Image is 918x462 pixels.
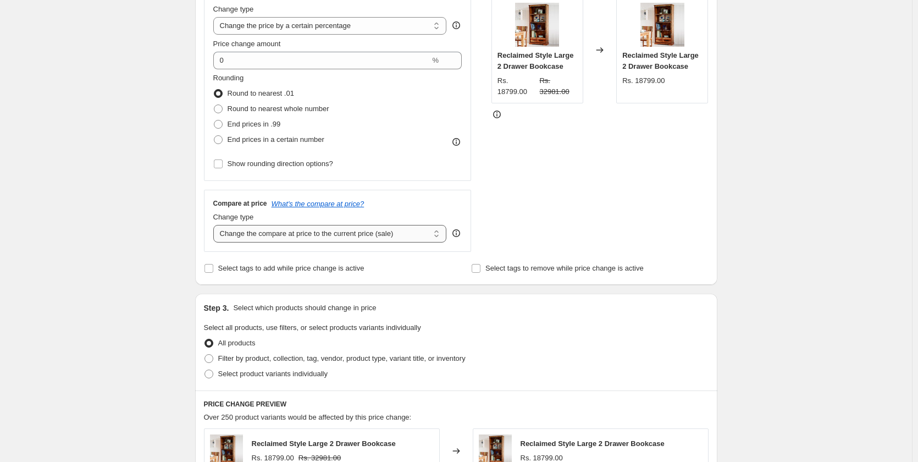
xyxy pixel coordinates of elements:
span: Round to nearest whole number [228,105,329,113]
span: Show rounding direction options? [228,159,333,168]
img: IHUB-122_4_e8d93e49-41df-472a-a59e-4b7b0acf130b_80x.jpg [515,3,559,47]
strike: Rs. 32981.00 [539,75,577,97]
span: Reclaimed Style Large 2 Drawer Bookcase [521,439,665,448]
img: IHUB-122_4_e8d93e49-41df-472a-a59e-4b7b0acf130b_80x.jpg [640,3,684,47]
span: End prices in .99 [228,120,281,128]
span: Reclaimed Style Large 2 Drawer Bookcase [497,51,574,70]
div: Rs. 18799.00 [622,75,665,86]
div: Rs. 18799.00 [497,75,535,97]
p: Select which products should change in price [233,302,376,313]
span: Select product variants individually [218,370,328,378]
span: Change type [213,213,254,221]
div: help [451,228,462,239]
span: Select tags to remove while price change is active [485,264,644,272]
span: Select all products, use filters, or select products variants individually [204,323,421,332]
span: Round to nearest .01 [228,89,294,97]
span: Filter by product, collection, tag, vendor, product type, variant title, or inventory [218,354,466,362]
span: All products [218,339,256,347]
input: -15 [213,52,430,69]
div: help [451,20,462,31]
span: End prices in a certain number [228,135,324,144]
span: Over 250 product variants would be affected by this price change: [204,413,412,421]
span: Price change amount [213,40,281,48]
span: Rounding [213,74,244,82]
h2: Step 3. [204,302,229,313]
span: Change type [213,5,254,13]
span: Select tags to add while price change is active [218,264,364,272]
span: % [432,56,439,64]
h6: PRICE CHANGE PREVIEW [204,400,709,409]
span: Reclaimed Style Large 2 Drawer Bookcase [252,439,396,448]
span: Reclaimed Style Large 2 Drawer Bookcase [622,51,699,70]
button: What's the compare at price? [272,200,364,208]
h3: Compare at price [213,199,267,208]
